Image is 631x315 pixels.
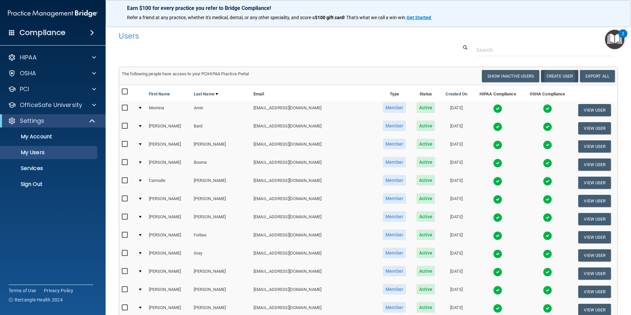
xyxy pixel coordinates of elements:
[416,211,435,222] span: Active
[578,195,611,207] button: View User
[523,85,572,101] th: OSHA Compliance
[146,101,191,119] td: Momina
[146,137,191,156] td: [PERSON_NAME]
[543,122,552,131] img: tick.e7d51cea.svg
[8,101,96,109] a: OfficeSafe University
[344,15,407,20] span: ! That's what we call a win-win.
[440,174,473,192] td: [DATE]
[578,158,611,171] button: View User
[543,267,552,277] img: tick.e7d51cea.svg
[493,249,502,259] img: tick.e7d51cea.svg
[191,119,251,137] td: Bard
[146,192,191,210] td: [PERSON_NAME]
[476,44,613,56] input: Search
[493,267,502,277] img: tick.e7d51cea.svg
[191,192,251,210] td: [PERSON_NAME]
[440,137,473,156] td: [DATE]
[493,286,502,295] img: tick.e7d51cea.svg
[407,15,432,20] a: Get Started
[416,266,435,276] span: Active
[407,15,431,20] strong: Get Started
[191,283,251,301] td: [PERSON_NAME]
[191,174,251,192] td: [PERSON_NAME]
[191,228,251,246] td: Forbes
[493,231,502,240] img: tick.e7d51cea.svg
[251,137,377,156] td: [EMAIL_ADDRESS][DOMAIN_NAME]
[383,175,406,186] span: Member
[578,104,611,116] button: View User
[8,69,96,77] a: OSHA
[440,101,473,119] td: [DATE]
[146,119,191,137] td: [PERSON_NAME]
[383,139,406,149] span: Member
[440,264,473,283] td: [DATE]
[416,284,435,295] span: Active
[383,248,406,258] span: Member
[191,101,251,119] td: Amin
[440,228,473,246] td: [DATE]
[383,229,406,240] span: Member
[251,210,377,228] td: [EMAIL_ADDRESS][DOMAIN_NAME]
[194,90,218,98] a: Last Name
[149,90,170,98] a: First Name
[383,284,406,295] span: Member
[20,117,44,125] p: Settings
[251,101,377,119] td: [EMAIL_ADDRESS][DOMAIN_NAME]
[146,228,191,246] td: [PERSON_NAME]
[416,302,435,313] span: Active
[20,69,36,77] p: OSHA
[191,137,251,156] td: [PERSON_NAME]
[4,181,94,188] p: Sign Out
[440,210,473,228] td: [DATE]
[251,228,377,246] td: [EMAIL_ADDRESS][DOMAIN_NAME]
[127,5,610,11] p: Earn $100 for every practice you refer to Bridge Compliance!
[191,246,251,264] td: Gray
[493,177,502,186] img: tick.e7d51cea.svg
[251,156,377,174] td: [EMAIL_ADDRESS][DOMAIN_NAME]
[578,231,611,243] button: View User
[440,156,473,174] td: [DATE]
[493,122,502,131] img: tick.e7d51cea.svg
[543,195,552,204] img: tick.e7d51cea.svg
[191,210,251,228] td: [PERSON_NAME]
[146,156,191,174] td: [PERSON_NAME]
[8,7,98,20] img: PMB logo
[416,193,435,204] span: Active
[383,211,406,222] span: Member
[146,174,191,192] td: Carmalle
[146,210,191,228] td: [PERSON_NAME]
[578,213,611,225] button: View User
[20,85,29,93] p: PCI
[4,165,94,172] p: Services
[383,302,406,313] span: Member
[4,133,94,140] p: My Account
[146,246,191,264] td: [PERSON_NAME]
[251,283,377,301] td: [EMAIL_ADDRESS][DOMAIN_NAME]
[8,53,96,61] a: HIPAA
[543,140,552,150] img: tick.e7d51cea.svg
[416,175,435,186] span: Active
[543,231,552,240] img: tick.e7d51cea.svg
[122,71,249,76] span: The following people have access to your PCIHIPAA Practice Portal
[440,246,473,264] td: [DATE]
[383,121,406,131] span: Member
[251,264,377,283] td: [EMAIL_ADDRESS][DOMAIN_NAME]
[493,140,502,150] img: tick.e7d51cea.svg
[383,266,406,276] span: Member
[4,149,94,156] p: My Users
[482,70,539,82] button: Show Inactive Users
[378,85,412,101] th: Type
[9,297,63,303] span: Ⓒ Rectangle Health 2024
[191,264,251,283] td: [PERSON_NAME]
[383,157,406,167] span: Member
[146,264,191,283] td: [PERSON_NAME]
[20,101,82,109] p: OfficeSafe University
[493,213,502,222] img: tick.e7d51cea.svg
[315,15,344,20] strong: $100 gift card
[416,229,435,240] span: Active
[440,283,473,301] td: [DATE]
[383,102,406,113] span: Member
[543,249,552,259] img: tick.e7d51cea.svg
[146,283,191,301] td: [PERSON_NAME]
[9,287,36,294] a: Terms of Use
